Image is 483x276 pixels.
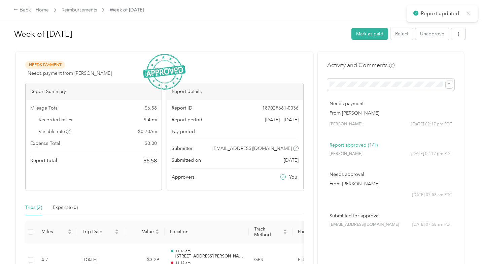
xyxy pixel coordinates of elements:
span: 18702F661-0036 [262,104,299,112]
div: Back [13,6,31,14]
h1: Week of September 22 2025 [14,26,347,42]
img: ApprovedStamp [143,54,185,90]
div: Trips (2) [25,204,42,211]
span: caret-down [115,231,119,235]
span: Value [130,229,154,235]
a: Home [36,7,49,13]
th: Miles [36,221,77,243]
th: Track Method [249,221,292,243]
iframe: Everlance-gr Chat Button Frame [445,238,483,276]
p: 11:16 am [175,249,243,253]
button: Mark as paid [351,28,388,40]
span: Track Method [254,226,282,238]
span: [EMAIL_ADDRESS][DOMAIN_NAME] [330,222,399,228]
span: caret-up [68,228,72,232]
span: Purpose [298,229,332,235]
span: Report ID [172,104,193,112]
span: caret-down [155,231,159,235]
button: Unapprove [415,28,449,40]
p: Report approved (1/1) [330,142,452,149]
p: Submitted for approval [330,212,452,219]
h4: Activity and Comments [327,61,394,69]
span: caret-down [283,231,287,235]
div: Report Summary [26,83,162,100]
span: Variable rate [39,128,72,135]
p: From [PERSON_NAME] [330,110,452,117]
p: Needs approval [330,171,452,178]
span: caret-up [283,228,287,232]
p: 11:32 am [175,260,243,265]
span: caret-up [115,228,119,232]
span: Approvers [172,174,195,181]
span: caret-up [155,228,159,232]
div: Expense (0) [53,204,78,211]
span: Miles [41,229,66,235]
span: [PERSON_NAME] [330,151,363,157]
th: Value [124,221,165,243]
a: Reimbursements [62,7,97,13]
span: [EMAIL_ADDRESS][DOMAIN_NAME] [212,145,292,152]
th: Purpose [292,221,343,243]
span: [DATE] - [DATE] [265,116,299,123]
span: Recorded miles [39,116,72,123]
span: $ 6.58 [145,104,157,112]
span: Submitter [172,145,193,152]
span: Mileage Total [30,104,59,112]
p: Needs payment [330,100,452,107]
span: $ 6.58 [143,157,157,165]
span: [DATE] 02:17 pm PDT [411,151,452,157]
p: Report updated [421,9,461,18]
span: Needs payment from [PERSON_NAME] [28,70,112,77]
span: $ 0.70 / mi [138,128,157,135]
th: Trip Date [77,221,124,243]
div: Report details [167,83,303,100]
span: caret-down [68,231,72,235]
span: Pay period [172,128,195,135]
span: $ 0.00 [145,140,157,147]
span: [PERSON_NAME] [330,121,363,127]
span: 9.4 mi [144,116,157,123]
span: Trip Date [82,229,113,235]
span: [DATE] 07:58 am PDT [412,192,452,198]
span: Week of [DATE] [110,6,144,13]
p: From [PERSON_NAME] [330,180,452,187]
span: Report period [172,116,202,123]
p: [STREET_ADDRESS][PERSON_NAME] [175,253,243,259]
span: Expense Total [30,140,60,147]
span: Needs Payment [25,61,65,69]
span: [DATE] 02:17 pm PDT [411,121,452,127]
span: You [289,174,297,181]
span: Submitted on [172,157,201,164]
th: Location [165,221,249,243]
span: [DATE] 07:58 am PDT [412,222,452,228]
span: Report total [30,157,57,164]
button: Reject [390,28,413,40]
span: [DATE] [284,157,299,164]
